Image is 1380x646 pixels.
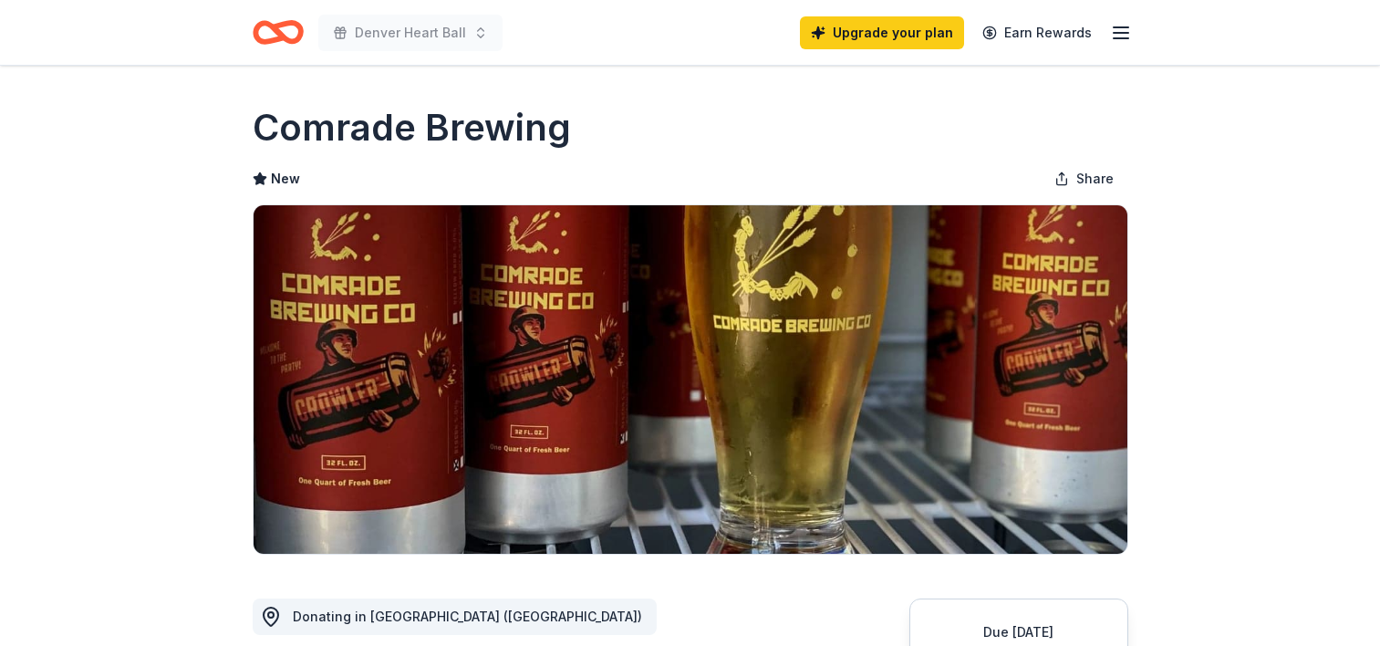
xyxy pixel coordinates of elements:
a: Earn Rewards [971,16,1103,49]
div: Due [DATE] [932,621,1105,643]
button: Denver Heart Ball [318,15,503,51]
span: New [271,168,300,190]
span: Share [1076,168,1114,190]
a: Upgrade your plan [800,16,964,49]
span: Donating in [GEOGRAPHIC_DATA] ([GEOGRAPHIC_DATA]) [293,609,642,624]
button: Share [1040,161,1128,197]
h1: Comrade Brewing [253,102,571,153]
img: Image for Comrade Brewing [254,205,1127,554]
span: Denver Heart Ball [355,22,466,44]
a: Home [253,11,304,54]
